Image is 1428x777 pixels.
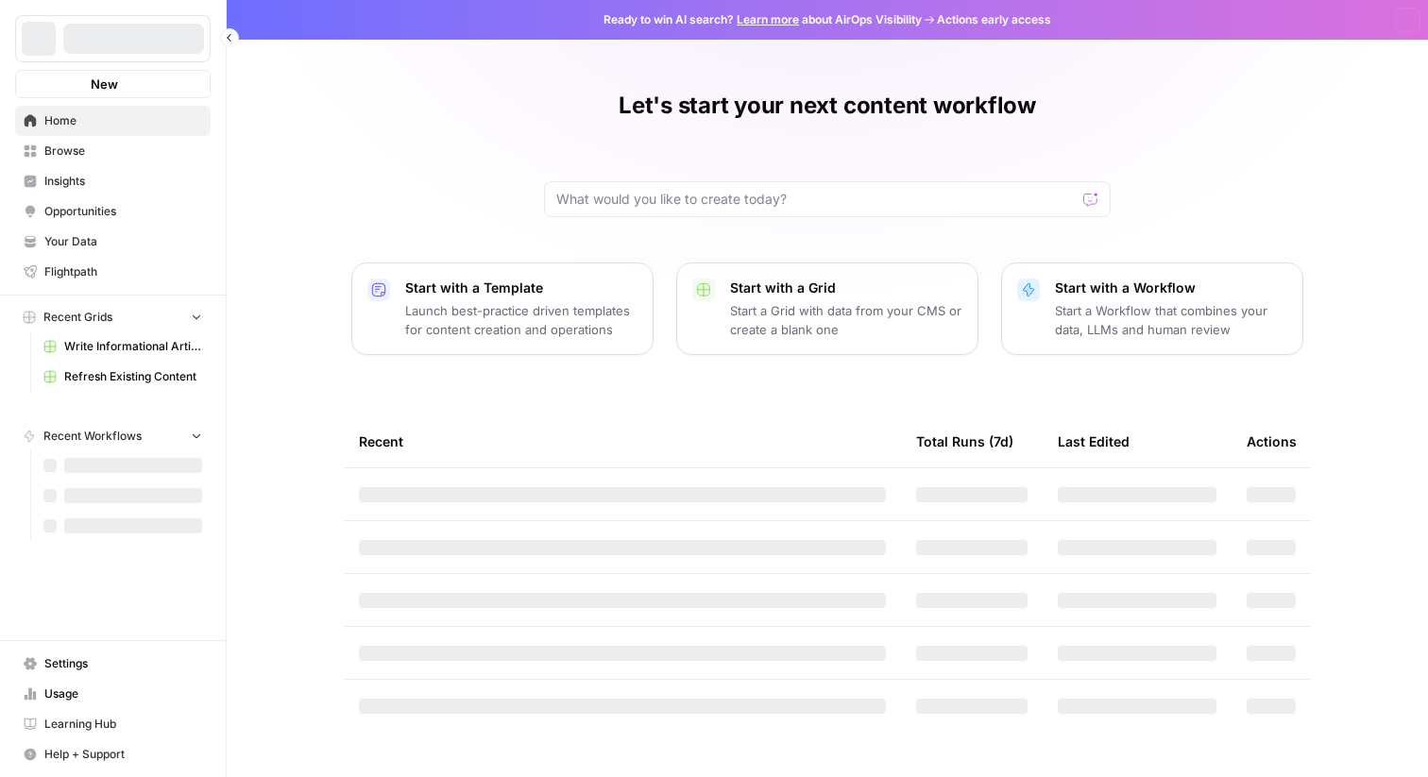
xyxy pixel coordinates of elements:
[44,746,202,763] span: Help + Support
[43,309,112,326] span: Recent Grids
[15,196,211,227] a: Opportunities
[35,331,211,362] a: Write Informational Article
[44,233,202,250] span: Your Data
[359,415,886,467] div: Recent
[15,166,211,196] a: Insights
[603,11,922,28] span: Ready to win AI search? about AirOps Visibility
[351,262,654,355] button: Start with a TemplateLaunch best-practice driven templates for content creation and operations
[676,262,978,355] button: Start with a GridStart a Grid with data from your CMS or create a blank one
[15,106,211,136] a: Home
[15,649,211,679] a: Settings
[15,257,211,287] a: Flightpath
[1055,279,1287,297] p: Start with a Workflow
[730,301,962,339] p: Start a Grid with data from your CMS or create a blank one
[44,112,202,129] span: Home
[730,279,962,297] p: Start with a Grid
[15,227,211,257] a: Your Data
[15,679,211,709] a: Usage
[64,338,202,355] span: Write Informational Article
[405,279,637,297] p: Start with a Template
[15,136,211,166] a: Browse
[44,263,202,280] span: Flightpath
[937,11,1051,28] span: Actions early access
[556,190,1076,209] input: What would you like to create today?
[44,716,202,733] span: Learning Hub
[619,91,1036,121] h1: Let's start your next content workflow
[91,75,118,93] span: New
[15,739,211,769] button: Help + Support
[44,685,202,702] span: Usage
[44,143,202,160] span: Browse
[1247,415,1297,467] div: Actions
[44,173,202,190] span: Insights
[44,655,202,672] span: Settings
[44,203,202,220] span: Opportunities
[405,301,637,339] p: Launch best-practice driven templates for content creation and operations
[64,368,202,385] span: Refresh Existing Content
[15,709,211,739] a: Learning Hub
[1055,301,1287,339] p: Start a Workflow that combines your data, LLMs and human review
[1001,262,1303,355] button: Start with a WorkflowStart a Workflow that combines your data, LLMs and human review
[15,70,211,98] button: New
[916,415,1013,467] div: Total Runs (7d)
[43,428,142,445] span: Recent Workflows
[737,12,799,26] a: Learn more
[15,422,211,450] button: Recent Workflows
[1058,415,1130,467] div: Last Edited
[35,362,211,392] a: Refresh Existing Content
[15,303,211,331] button: Recent Grids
